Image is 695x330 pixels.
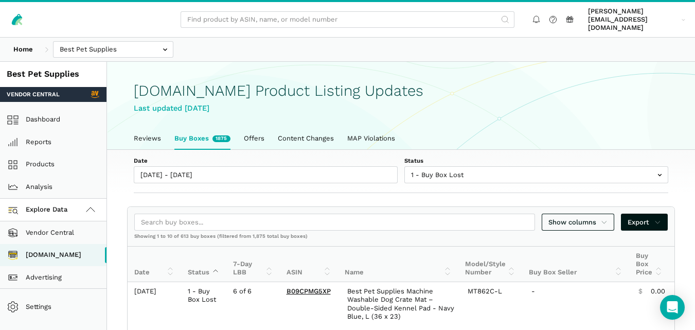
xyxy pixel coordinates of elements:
th: Model/Style Number: activate to sort column ascending [458,247,523,282]
span: Explore Data [10,204,68,216]
th: Buy Box Seller: activate to sort column ascending [522,247,629,282]
a: B09CPMG5XP [287,287,331,295]
span: New buy boxes in the last week [212,135,230,142]
th: ASIN: activate to sort column ascending [280,247,338,282]
div: Open Intercom Messenger [660,295,685,320]
th: 7-Day LBB : activate to sort column ascending [226,247,280,282]
input: Search buy boxes... [134,214,535,231]
th: Buy Box Price: activate to sort column ascending [629,247,669,282]
span: 0.00 [651,287,665,296]
div: Last updated [DATE] [134,102,668,114]
th: Status: activate to sort column descending [181,247,226,282]
div: Best Pet Supplies [7,68,100,80]
input: Best Pet Supplies [53,41,173,58]
span: Vendor Central [7,90,60,98]
span: Export [628,217,661,228]
a: Offers [237,128,271,149]
div: Showing 1 to 10 of 613 buy boxes (filtered from 1,875 total buy boxes) [128,233,674,246]
label: Date [134,157,398,165]
a: Buy Boxes1875 [168,128,237,149]
span: Show columns [548,217,608,228]
a: MAP Violations [341,128,402,149]
span: [PERSON_NAME][EMAIL_ADDRESS][DOMAIN_NAME] [588,7,678,32]
input: Find product by ASIN, name, or model number [181,11,514,28]
label: Status [404,157,668,165]
a: Reviews [127,128,168,149]
a: Show columns [542,214,615,231]
span: $ [638,287,643,296]
h1: [DOMAIN_NAME] Product Listing Updates [134,82,668,99]
th: Name: activate to sort column ascending [338,247,458,282]
input: 1 - Buy Box Lost [404,166,668,183]
a: Content Changes [271,128,341,149]
a: Export [621,214,668,231]
th: Date: activate to sort column ascending [128,247,181,282]
a: Home [7,41,40,58]
a: [PERSON_NAME][EMAIL_ADDRESS][DOMAIN_NAME] [585,6,689,34]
